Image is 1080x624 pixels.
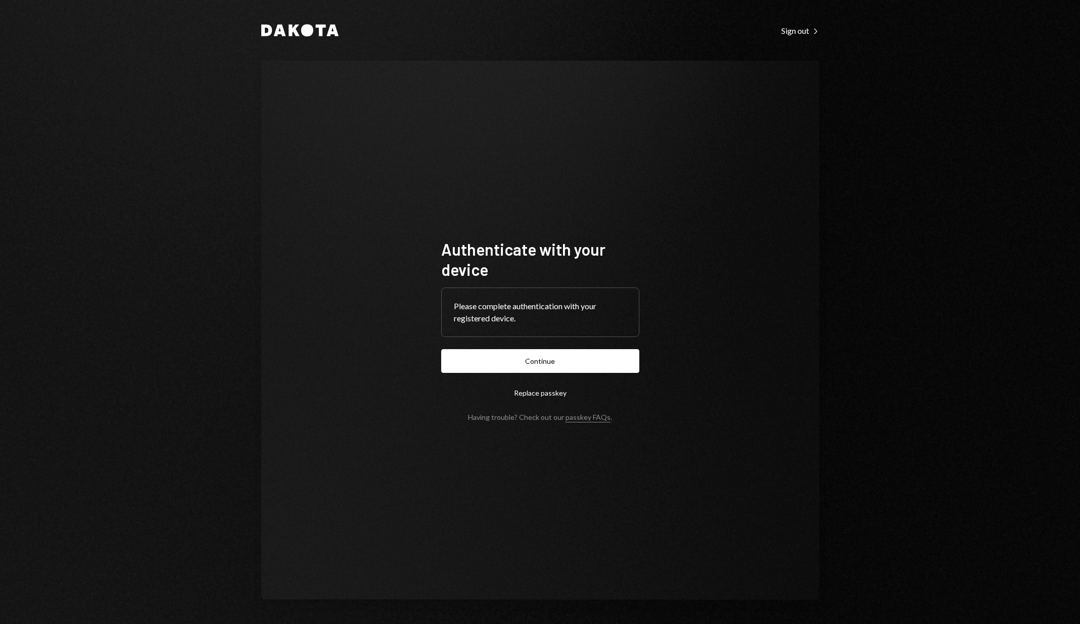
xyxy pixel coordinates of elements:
a: passkey FAQs [566,413,611,422]
h1: Authenticate with your device [441,239,639,279]
button: Replace passkey [441,381,639,405]
div: Sign out [781,26,819,36]
button: Continue [441,349,639,373]
a: Sign out [781,25,819,36]
div: Having trouble? Check out our . [468,413,612,421]
div: Please complete authentication with your registered device. [454,300,627,324]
